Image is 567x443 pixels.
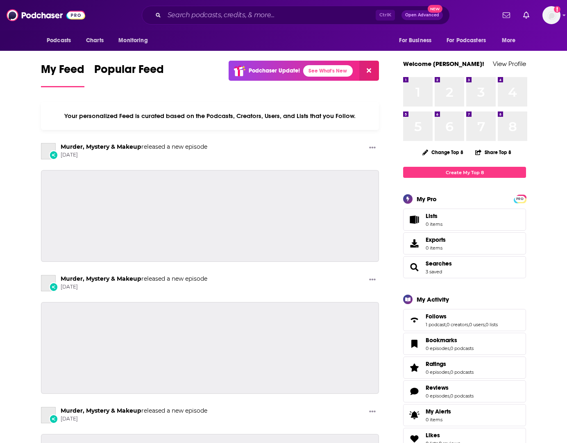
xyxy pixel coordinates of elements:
a: Murder, Mystery & Makeup [41,275,56,291]
svg: Add a profile image [554,6,560,13]
span: 0 items [426,245,446,251]
span: Podcasts [47,35,71,46]
span: [DATE] [61,416,207,423]
a: Reviews [426,384,474,391]
a: Murder, Mystery & Makeup [41,407,56,423]
a: Murder, Mystery & Makeup [61,275,141,282]
span: Exports [426,236,446,243]
span: 0 items [426,221,442,227]
a: 0 users [469,322,485,327]
span: , [485,322,485,327]
a: Popular Feed [94,62,164,87]
span: Searches [403,256,526,278]
div: New Episode [49,414,58,423]
span: PRO [515,196,525,202]
h3: released a new episode [61,275,207,283]
input: Search podcasts, credits, & more... [164,9,376,22]
a: 0 podcasts [450,393,474,399]
button: Show More Button [366,407,379,417]
a: 0 episodes [426,369,449,375]
a: 0 lists [485,322,498,327]
span: Open Advanced [405,13,439,17]
img: Podchaser - Follow, Share and Rate Podcasts [7,7,85,23]
div: New Episode [49,282,58,291]
span: For Business [399,35,431,46]
button: open menu [393,33,442,48]
span: Logged in as evankrask [542,6,560,24]
a: See What's New [303,65,353,77]
a: PRO [515,195,525,202]
a: 0 episodes [426,345,449,351]
span: , [468,322,469,327]
span: My Alerts [406,409,422,421]
span: Monitoring [118,35,147,46]
span: Popular Feed [94,62,164,81]
span: Lists [406,214,422,225]
a: Likes [426,432,460,439]
button: open menu [113,33,158,48]
span: Exports [406,238,422,249]
span: [DATE] [61,284,207,291]
span: , [449,369,450,375]
a: My Feed [41,62,84,87]
a: Bookmarks [426,336,474,344]
a: Follows [426,313,498,320]
button: Open AdvancedNew [401,10,443,20]
span: , [449,393,450,399]
a: Reviews [406,386,422,397]
span: Ratings [403,357,526,379]
span: , [449,345,450,351]
button: Share Top 8 [475,144,512,160]
a: Searches [426,260,452,267]
span: 0 items [426,417,451,423]
span: More [502,35,516,46]
button: Show profile menu [542,6,560,24]
span: Follows [403,309,526,331]
a: Bookmarks [406,338,422,350]
span: , [446,322,447,327]
a: Murder, Mystery & Makeup [61,407,141,414]
button: Change Top 8 [417,147,468,157]
h3: released a new episode [61,407,207,415]
span: My Feed [41,62,84,81]
span: For Podcasters [447,35,486,46]
a: Searches [406,261,422,273]
span: Ctrl K [376,10,395,20]
a: Murder, Mystery & Makeup [41,143,56,159]
button: open menu [496,33,526,48]
span: My Alerts [426,408,451,415]
a: Follows [406,314,422,326]
a: 0 episodes [426,393,449,399]
span: Bookmarks [426,336,457,344]
div: My Pro [417,195,437,203]
span: New [428,5,442,13]
a: My Alerts [403,404,526,426]
a: 0 podcasts [450,345,474,351]
h3: released a new episode [61,143,207,151]
span: Lists [426,212,438,220]
a: Show notifications dropdown [520,8,533,22]
span: Follows [426,313,447,320]
a: Ratings [406,362,422,373]
button: open menu [441,33,498,48]
span: Bookmarks [403,333,526,355]
span: Charts [86,35,104,46]
a: Murder, Mystery & Makeup [61,143,141,150]
a: Welcome [PERSON_NAME]! [403,60,484,68]
button: Show More Button [366,275,379,285]
button: open menu [41,33,82,48]
div: Search podcasts, credits, & more... [142,6,450,25]
a: 0 creators [447,322,468,327]
a: View Profile [493,60,526,68]
span: [DATE] [61,152,207,159]
a: Ratings [426,360,474,368]
a: 0 podcasts [450,369,474,375]
a: Charts [81,33,109,48]
a: 1 podcast [426,322,446,327]
a: Exports [403,232,526,254]
span: Reviews [426,384,449,391]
